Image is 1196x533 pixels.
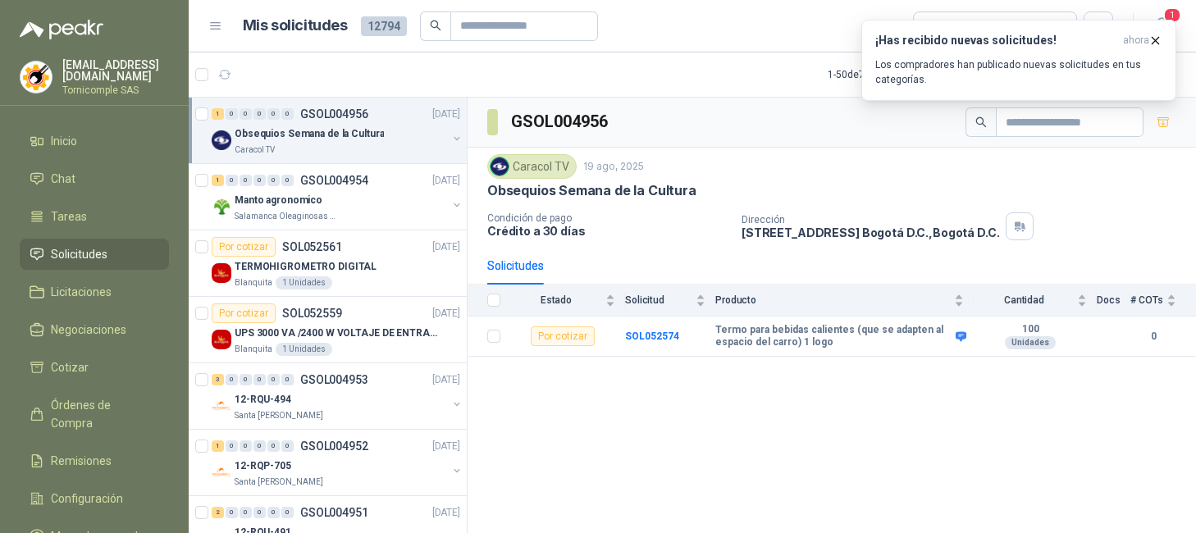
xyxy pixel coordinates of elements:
div: 1 Unidades [276,343,332,356]
div: 0 [226,507,238,518]
p: GSOL004951 [300,507,368,518]
div: 0 [240,175,252,186]
a: Remisiones [20,445,169,476]
a: Órdenes de Compra [20,389,169,439]
b: 0 [1130,329,1176,344]
div: Por cotizar [212,237,276,257]
p: [DATE] [432,372,460,388]
th: # COTs [1130,285,1196,317]
b: 100 [974,323,1087,336]
th: Producto [715,285,974,317]
img: Company Logo [212,330,231,349]
div: 1 [212,175,224,186]
a: Licitaciones [20,276,169,307]
div: 0 [267,374,280,385]
a: SOL052574 [625,330,679,342]
div: 0 [253,175,266,186]
th: Solicitud [625,285,715,317]
img: Company Logo [21,61,52,93]
p: Manto agronomico [235,193,322,208]
div: Por cotizar [531,326,595,346]
p: GSOL004952 [300,440,368,452]
p: GSOL004953 [300,374,368,385]
a: 3 0 0 0 0 0 GSOL004953[DATE] Company Logo12-RQU-494Santa [PERSON_NAME] [212,370,463,422]
div: Por cotizar [212,303,276,323]
span: 1 [1163,7,1181,23]
div: 0 [240,108,252,120]
p: Obsequios Semana de la Cultura [235,126,384,142]
p: UPS 3000 VA /2400 W VOLTAJE DE ENTRADA / SALIDA 12V ON LINE [235,326,439,341]
span: Negociaciones [51,321,126,339]
div: Solicitudes [487,257,544,275]
div: Caracol TV [487,154,577,179]
span: Estado [510,294,602,306]
th: Cantidad [974,285,1097,317]
p: Los compradores han publicado nuevas solicitudes en tus categorías. [875,57,1162,87]
div: 0 [281,108,294,120]
a: Inicio [20,125,169,157]
th: Estado [510,285,625,317]
div: 1 Unidades [276,276,332,289]
p: Obsequios Semana de la Cultura [487,182,696,199]
p: Santa [PERSON_NAME] [235,476,323,489]
div: 0 [240,374,252,385]
p: [DATE] [432,306,460,321]
div: 0 [281,374,294,385]
a: 1 0 0 0 0 0 GSOL004952[DATE] Company Logo12-RQP-705Santa [PERSON_NAME] [212,436,463,489]
div: 0 [253,507,266,518]
p: Condición de pago [487,212,728,224]
p: [STREET_ADDRESS] Bogotá D.C. , Bogotá D.C. [742,225,999,239]
img: Company Logo [212,263,231,283]
div: Todas [924,17,958,35]
div: 0 [240,507,252,518]
div: 0 [267,175,280,186]
img: Company Logo [212,197,231,216]
a: Cotizar [20,352,169,383]
p: [DATE] [432,505,460,521]
a: 1 0 0 0 0 0 GSOL004954[DATE] Company LogoManto agronomicoSalamanca Oleaginosas SAS [212,171,463,223]
p: Santa [PERSON_NAME] [235,409,323,422]
span: Solicitudes [51,245,107,263]
span: search [430,20,441,31]
div: 0 [267,440,280,452]
span: Remisiones [51,452,112,470]
div: 0 [281,507,294,518]
h3: GSOL004956 [511,109,610,134]
p: Dirección [742,214,999,225]
span: 12794 [361,16,407,36]
div: 0 [253,108,266,120]
span: ahora [1123,34,1149,48]
h1: Mis solicitudes [243,14,348,38]
th: Docs [1097,285,1130,317]
a: Negociaciones [20,314,169,345]
span: Cotizar [51,358,89,376]
span: search [975,116,987,128]
p: GSOL004954 [300,175,368,186]
span: Cantidad [974,294,1074,306]
a: Por cotizarSOL052561[DATE] Company LogoTERMOHIGROMETRO DIGITALBlanquita1 Unidades [189,230,467,297]
div: 0 [267,108,280,120]
span: Chat [51,170,75,188]
img: Company Logo [212,396,231,416]
p: Blanquita [235,276,272,289]
span: Órdenes de Compra [51,396,153,432]
a: 1 0 0 0 0 0 GSOL004956[DATE] Company LogoObsequios Semana de la CulturaCaracol TV [212,104,463,157]
div: Unidades [1005,336,1056,349]
p: SOL052559 [282,307,342,319]
span: Configuración [51,490,123,508]
p: Crédito a 30 días [487,224,728,238]
div: 1 [212,440,224,452]
span: Tareas [51,207,87,225]
img: Company Logo [491,157,509,175]
p: [DATE] [432,107,460,122]
p: [DATE] [432,439,460,454]
div: 0 [267,507,280,518]
a: Chat [20,163,169,194]
a: Por cotizarSOL052559[DATE] Company LogoUPS 3000 VA /2400 W VOLTAJE DE ENTRADA / SALIDA 12V ON LIN... [189,297,467,363]
p: [DATE] [432,173,460,189]
span: # COTs [1130,294,1163,306]
p: GSOL004956 [300,108,368,120]
h3: ¡Has recibido nuevas solicitudes! [875,34,1116,48]
p: Caracol TV [235,143,275,157]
